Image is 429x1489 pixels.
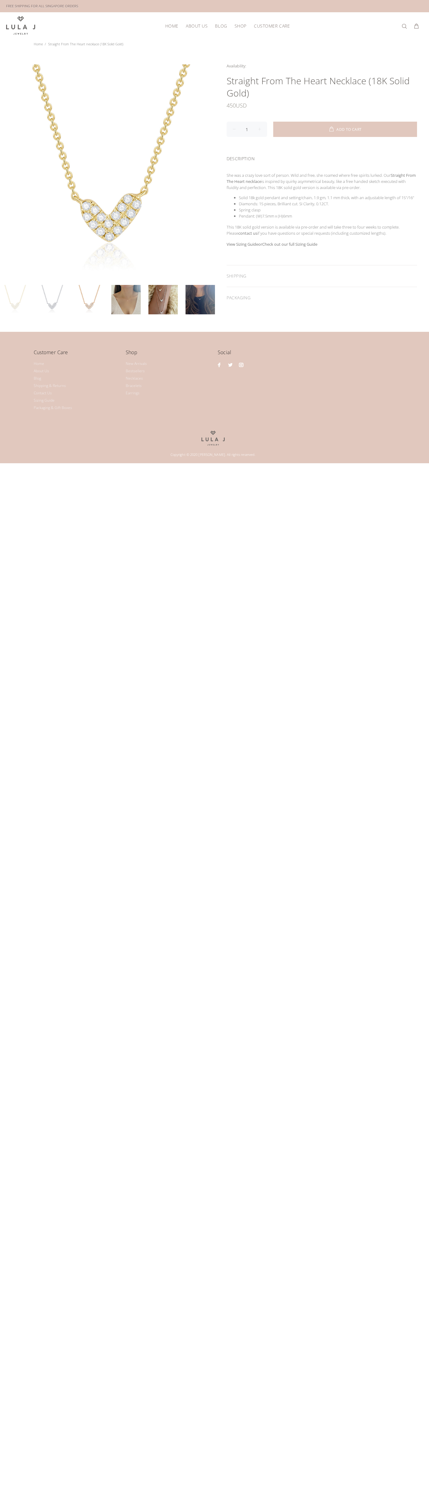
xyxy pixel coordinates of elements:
a: New Arrivals [126,360,147,367]
a: Shipping & Returns [34,382,66,389]
span: Customer Care [254,24,290,28]
div: FREE SHIPPING FOR ALL SINGAPORE ORDERS [6,3,78,9]
a: About Us [182,21,211,31]
a: Bracelets [126,382,142,389]
a: Customer Care [250,21,290,31]
a: Necklaces [126,375,143,382]
span: HOME [165,24,178,28]
a: Home [34,360,44,367]
a: Sizing Guide [34,397,55,404]
a: Check out our full Sizing Guide [262,241,317,247]
a: Packaging & Gift Boxes [34,404,72,411]
a: Home [34,42,43,46]
span: ADD TO CART [336,128,362,131]
h4: Social [218,348,396,361]
li: Spring clasp [239,207,417,213]
a: Blog [211,21,231,31]
a: HOME [162,21,182,31]
p: This 18K solid gold version is available via pre-order and will take three to four weeks to compl... [227,224,417,236]
a: Bestsellers [126,367,145,375]
a: Shop [231,21,250,31]
span: Blog [215,24,227,28]
h4: Customer Care [34,348,120,361]
h4: Shop [126,348,212,361]
p: She was a crazy love sort of person. Wild and free, she roamed where free spirits lurked. Our is ... [227,172,417,191]
span: 450 [227,99,236,112]
div: USD [227,99,417,112]
div: Copyright © 2020 [PERSON_NAME]. All rights reserved. [34,445,393,460]
a: Earrings [126,389,140,397]
h1: Straight From The Heart necklace (18K Solid Gold) [227,75,417,99]
a: View Sizing Guide [227,241,258,247]
span: Shop [235,24,247,28]
strong: or [227,241,317,247]
span: Straight From The Heart necklace (18K Solid Gold) [48,42,123,46]
a: About Us [34,367,49,375]
a: contact us [238,230,257,236]
span: Availability: [227,63,246,69]
button: ADD TO CART [273,122,417,137]
li: Solid 18k gold pendant and setting/chain, 1.9 gm, 1.1 mm thick, with an adjustable length of 15"/16" [239,195,417,201]
li: Diamonds: 15 pieces, Brilliant cut. SI Clarity, 0.12CT. [239,201,417,207]
li: Pendant: (W)7.5mm x (H)6mm [239,213,417,219]
span: About Us [186,24,208,28]
div: DESCRIPTION [227,148,417,167]
a: Contact Us [34,389,52,397]
div: SHIPPING [227,265,417,287]
a: Blog [34,375,41,382]
div: PACKAGING [227,287,417,309]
